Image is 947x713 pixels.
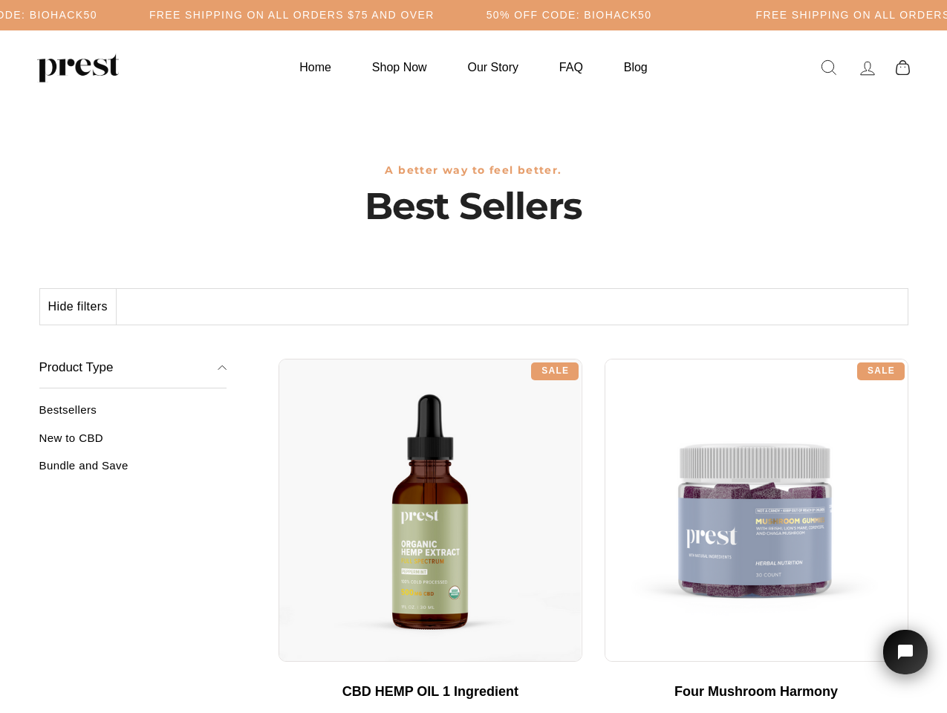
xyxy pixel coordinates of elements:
[864,609,947,713] iframe: Tidio Chat
[541,53,602,82] a: FAQ
[149,9,435,22] h5: Free Shipping on all orders $75 and over
[39,432,227,456] a: New to CBD
[39,459,227,484] a: Bundle and Save
[281,53,665,82] ul: Primary
[37,53,119,82] img: PREST ORGANICS
[281,53,350,82] a: Home
[449,53,537,82] a: Our Story
[39,164,908,177] h3: A better way to feel better.
[354,53,446,82] a: Shop Now
[619,684,894,700] div: Four Mushroom Harmony
[39,348,227,389] button: Product Type
[857,362,905,380] div: Sale
[605,53,666,82] a: Blog
[293,684,567,700] div: CBD HEMP OIL 1 Ingredient
[531,362,579,380] div: Sale
[40,289,117,325] button: Hide filters
[486,9,652,22] h5: 50% OFF CODE: BIOHACK50
[39,403,227,428] a: Bestsellers
[39,184,908,229] h1: Best Sellers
